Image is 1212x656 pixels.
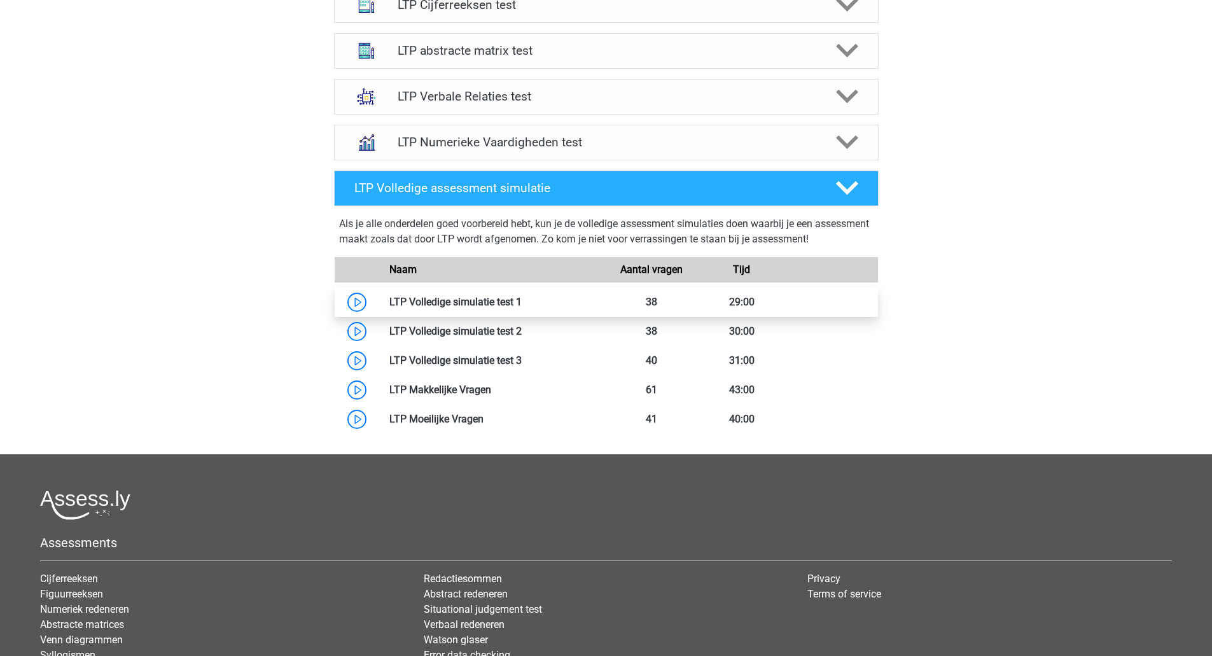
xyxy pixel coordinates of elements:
div: Aantal vragen [606,262,696,277]
h4: LTP Volledige assessment simulatie [354,181,815,195]
div: LTP Volledige simulatie test 2 [380,324,606,339]
a: Figuurreeksen [40,588,103,600]
a: Venn diagrammen [40,634,123,646]
a: LTP Volledige assessment simulatie [329,171,884,206]
h4: LTP abstracte matrix test [398,43,814,58]
div: Naam [380,262,606,277]
a: Redactiesommen [424,573,502,585]
img: numeriek redeneren [350,126,383,159]
h4: LTP Numerieke Vaardigheden test [398,135,814,150]
a: Situational judgement test [424,603,542,615]
a: numeriek redeneren LTP Numerieke Vaardigheden test [329,125,884,160]
div: LTP Makkelijke Vragen [380,382,606,398]
a: analogieen LTP Verbale Relaties test [329,79,884,115]
h4: LTP Verbale Relaties test [398,89,814,104]
div: Als je alle onderdelen goed voorbereid hebt, kun je de volledige assessment simulaties doen waarb... [339,216,874,252]
a: Numeriek redeneren [40,603,129,615]
a: Cijferreeksen [40,573,98,585]
div: LTP Volledige simulatie test 1 [380,295,606,310]
a: Abstract redeneren [424,588,508,600]
h5: Assessments [40,535,1172,550]
div: LTP Volledige simulatie test 3 [380,353,606,368]
a: Abstracte matrices [40,618,124,631]
img: Assessly logo [40,490,130,520]
a: abstracte matrices LTP abstracte matrix test [329,33,884,69]
div: LTP Moeilijke Vragen [380,412,606,427]
a: Verbaal redeneren [424,618,505,631]
a: Terms of service [807,588,881,600]
img: analogieen [350,80,383,113]
a: Privacy [807,573,840,585]
img: abstracte matrices [350,34,383,67]
a: Watson glaser [424,634,488,646]
div: Tijd [697,262,787,277]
